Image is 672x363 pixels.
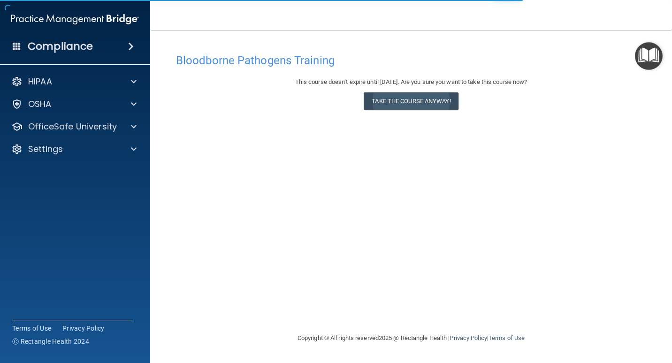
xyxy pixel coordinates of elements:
[12,324,51,333] a: Terms of Use
[11,10,139,29] img: PMB logo
[450,334,487,341] a: Privacy Policy
[28,98,52,110] p: OSHA
[489,334,525,341] a: Terms of Use
[12,337,89,346] span: Ⓒ Rectangle Health 2024
[28,40,93,53] h4: Compliance
[28,121,117,132] p: OfficeSafe University
[11,76,137,87] a: HIPAA
[11,121,137,132] a: OfficeSafe University
[28,76,52,87] p: HIPAA
[635,42,663,70] button: Open Resource Center
[11,144,137,155] a: Settings
[240,323,582,353] div: Copyright © All rights reserved 2025 @ Rectangle Health | |
[510,296,661,334] iframe: Drift Widget Chat Controller
[176,76,646,88] div: This course doesn’t expire until [DATE]. Are you sure you want to take this course now?
[176,54,646,67] h4: Bloodborne Pathogens Training
[28,144,63,155] p: Settings
[364,92,458,110] button: Take the course anyway!
[11,98,137,110] a: OSHA
[62,324,105,333] a: Privacy Policy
